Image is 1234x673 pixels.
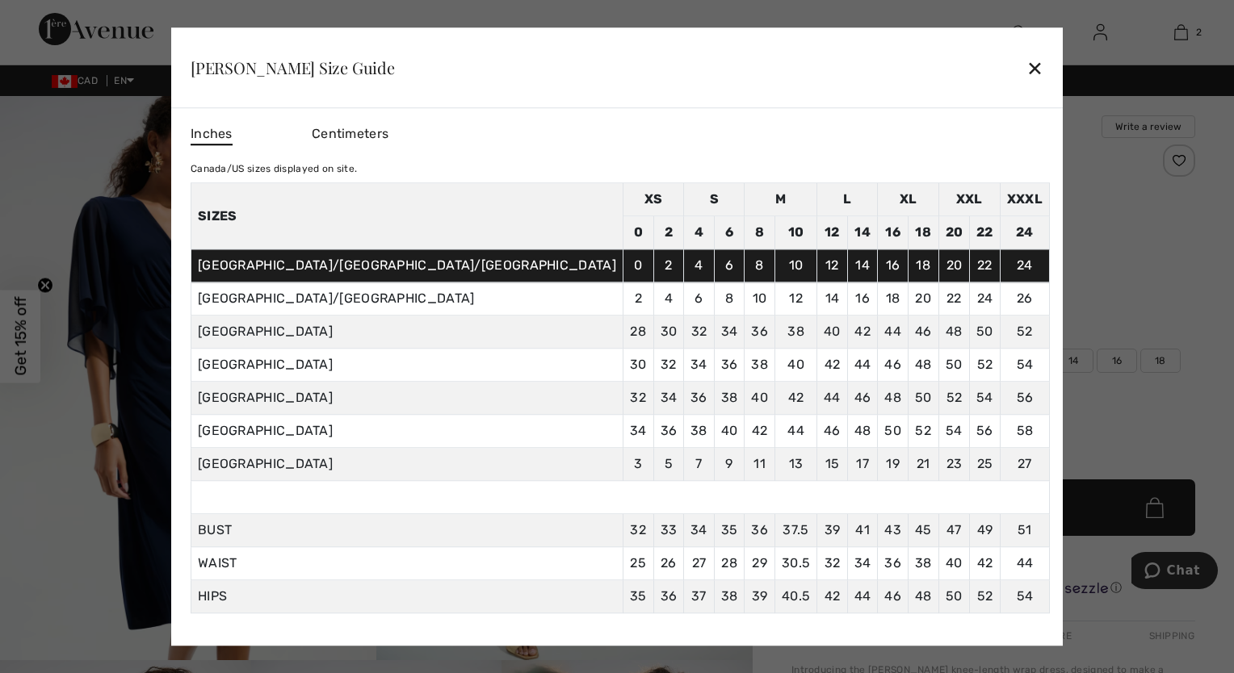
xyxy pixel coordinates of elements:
[630,555,646,571] span: 25
[970,415,1001,448] td: 56
[783,522,808,537] span: 37.5
[817,349,848,382] td: 42
[774,216,816,249] td: 10
[938,249,970,282] td: 20
[970,448,1001,481] td: 25
[774,349,816,382] td: 40
[714,316,745,349] td: 34
[684,216,715,249] td: 4
[1018,522,1032,537] span: 51
[623,415,653,448] td: 34
[745,316,775,349] td: 36
[1026,51,1043,85] div: ✕
[684,183,745,216] td: S
[191,316,623,349] td: [GEOGRAPHIC_DATA]
[915,522,932,537] span: 45
[774,316,816,349] td: 38
[653,249,684,282] td: 2
[970,316,1001,349] td: 50
[908,382,938,415] td: 50
[774,282,816,316] td: 12
[191,282,623,316] td: [GEOGRAPHIC_DATA]/[GEOGRAPHIC_DATA]
[623,316,653,349] td: 28
[191,60,395,76] div: [PERSON_NAME] Size Guide
[714,349,745,382] td: 36
[878,448,909,481] td: 19
[817,183,878,216] td: L
[884,555,901,571] span: 36
[745,415,775,448] td: 42
[774,415,816,448] td: 44
[623,249,653,282] td: 0
[714,249,745,282] td: 6
[970,249,1001,282] td: 22
[847,415,878,448] td: 48
[938,382,970,415] td: 52
[191,124,233,145] span: Inches
[878,382,909,415] td: 48
[946,588,963,604] span: 50
[847,249,878,282] td: 14
[653,382,684,415] td: 34
[1000,349,1049,382] td: 54
[847,382,878,415] td: 46
[191,415,623,448] td: [GEOGRAPHIC_DATA]
[36,11,69,26] span: Chat
[855,522,870,537] span: 41
[878,183,938,216] td: XL
[623,183,683,216] td: XS
[817,216,848,249] td: 12
[825,588,841,604] span: 42
[854,588,871,604] span: 44
[946,522,962,537] span: 47
[782,588,810,604] span: 40.5
[714,415,745,448] td: 40
[1000,183,1049,216] td: XXXL
[684,316,715,349] td: 32
[774,249,816,282] td: 10
[1000,415,1049,448] td: 58
[970,216,1001,249] td: 22
[1000,448,1049,481] td: 27
[745,249,775,282] td: 8
[623,282,653,316] td: 2
[970,282,1001,316] td: 24
[751,522,768,537] span: 36
[191,349,623,382] td: [GEOGRAPHIC_DATA]
[745,448,775,481] td: 11
[817,282,848,316] td: 14
[977,588,993,604] span: 52
[630,588,647,604] span: 35
[817,382,848,415] td: 44
[938,282,970,316] td: 22
[1000,249,1049,282] td: 24
[817,316,848,349] td: 40
[908,282,938,316] td: 20
[191,547,623,580] td: WAIST
[691,588,707,604] span: 37
[847,282,878,316] td: 16
[690,522,707,537] span: 34
[661,522,678,537] span: 33
[623,382,653,415] td: 32
[623,448,653,481] td: 3
[714,382,745,415] td: 38
[817,448,848,481] td: 15
[745,282,775,316] td: 10
[938,415,970,448] td: 54
[191,161,1050,176] div: Canada/US sizes displayed on site.
[191,249,623,282] td: [GEOGRAPHIC_DATA]/[GEOGRAPHIC_DATA]/[GEOGRAPHIC_DATA]
[774,382,816,415] td: 42
[714,282,745,316] td: 8
[1017,588,1034,604] span: 54
[1000,216,1049,249] td: 24
[908,216,938,249] td: 18
[684,448,715,481] td: 7
[623,349,653,382] td: 30
[653,448,684,481] td: 5
[878,316,909,349] td: 44
[653,349,684,382] td: 32
[653,316,684,349] td: 30
[938,349,970,382] td: 50
[847,448,878,481] td: 17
